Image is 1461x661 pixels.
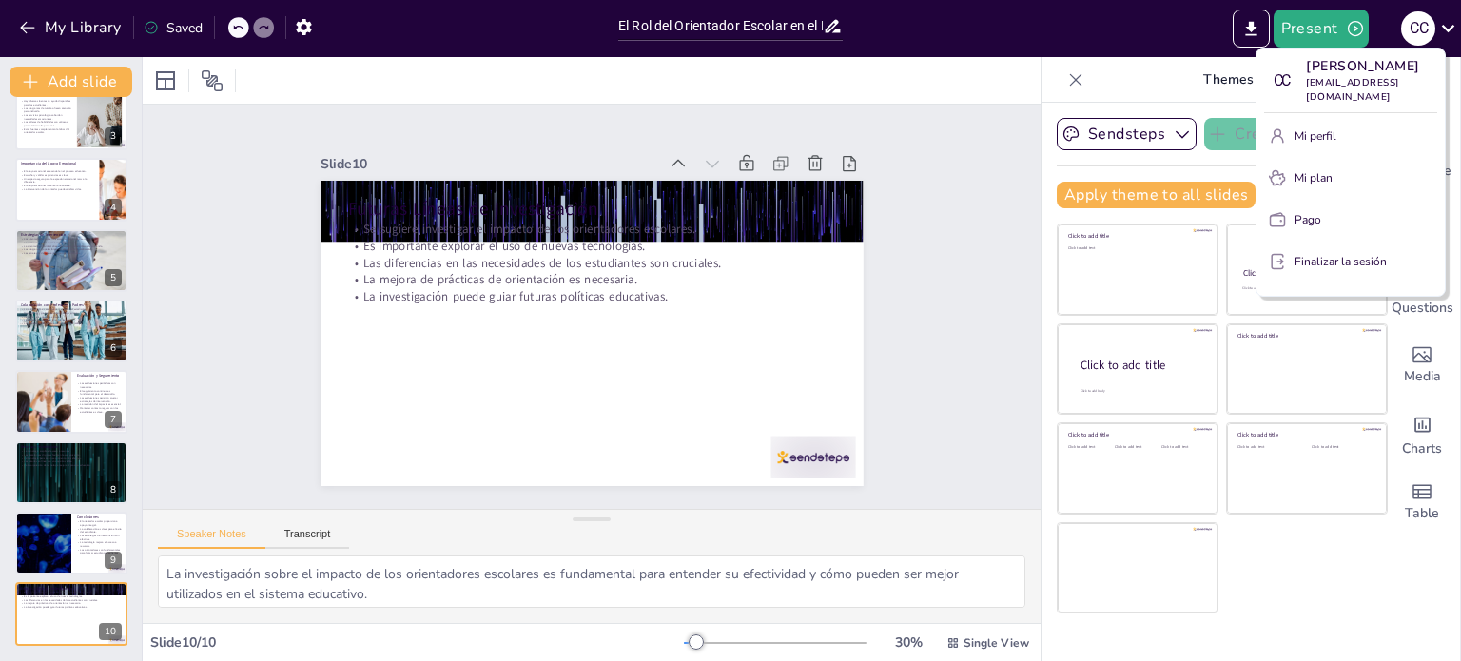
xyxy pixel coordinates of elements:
font: [EMAIL_ADDRESS][DOMAIN_NAME] [1306,76,1399,104]
font: CC [1274,71,1289,89]
button: Mi plan [1264,163,1437,193]
button: Mi perfil [1264,121,1437,151]
font: Finalizar la sesión [1295,254,1387,269]
font: [PERSON_NAME] [1306,57,1420,75]
font: Pago [1295,212,1321,227]
button: Finalizar la sesión [1264,246,1437,277]
font: Mi plan [1295,170,1333,185]
button: Pago [1264,204,1437,235]
font: Mi perfil [1295,128,1336,144]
